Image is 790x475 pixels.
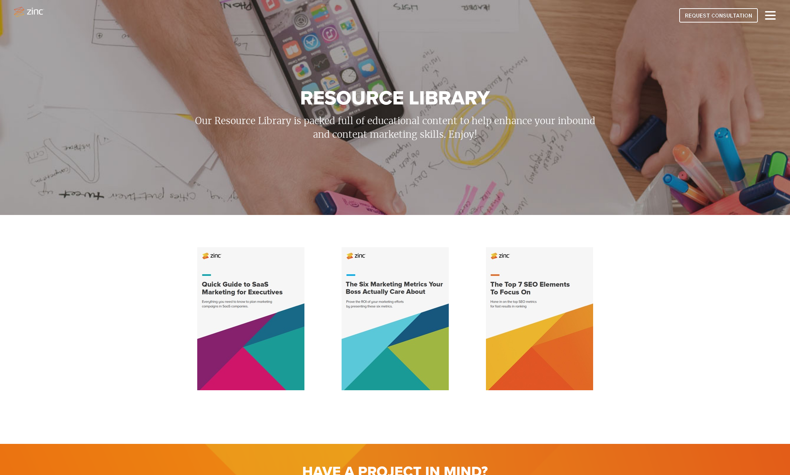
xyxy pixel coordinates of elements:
img: img-six-marketing-metrics-boss-cares-about.jpg [342,247,449,390]
img: img-top-7-SEO-elements-to-focus-on.jpg [486,247,593,390]
h1: Resource Library [191,88,599,109]
img: REQUEST CONSULTATION [679,8,758,23]
img: img-quick-guide-to-saas.jpg [197,247,304,390]
p: Our Resource Library is packed full of educational content to help enhance your inbound and conte... [191,114,599,141]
